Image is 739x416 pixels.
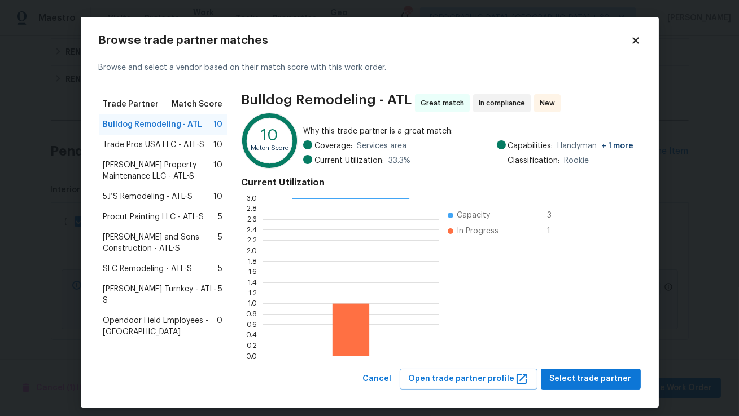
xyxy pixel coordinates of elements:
button: Cancel [358,369,396,390]
span: Great match [421,98,469,109]
text: 2.4 [247,227,257,233]
span: Opendoor Field Employees - [GEOGRAPHIC_DATA] [103,315,217,338]
text: 1.4 [248,279,257,286]
button: Open trade partner profile [400,369,537,390]
text: 1.2 [249,290,257,296]
span: Coverage: [314,140,352,152]
span: Cancel [363,372,392,386]
span: In compliance [479,98,530,109]
span: Classification: [508,155,560,166]
text: 2.0 [247,247,257,254]
h2: Browse trade partner matches [99,35,631,46]
span: 5 [218,284,222,306]
span: Bulldog Remodeling - ATL [241,94,412,112]
div: Browse and select a vendor based on their match score with this work order. [99,48,641,87]
span: + 1 more [602,142,634,150]
span: Open trade partner profile [409,372,528,386]
span: 5 [218,263,222,275]
span: Trade Pros USA LLC - ATL-S [103,139,205,151]
button: Select trade partner [541,369,641,390]
text: 1.8 [248,258,257,265]
text: 3.0 [247,195,257,202]
span: 0 [217,315,222,338]
h4: Current Utilization [241,177,633,188]
span: Handyman [558,140,634,152]
span: 5J’S Remodeling - ATL-S [103,191,193,202]
span: Why this trade partner is a great match: [303,126,634,137]
text: 0.8 [247,311,257,317]
span: [PERSON_NAME] and Sons Construction - ATL-S [103,232,218,254]
span: Current Utilization: [314,155,384,166]
span: Capacity [457,210,490,221]
text: 2.8 [247,205,257,212]
span: 3 [547,210,565,221]
text: 2.6 [248,216,257,223]
span: Capabilities: [508,140,553,152]
text: 0.4 [247,331,257,338]
text: 0.0 [247,353,257,360]
span: Match Score [172,99,222,110]
span: Bulldog Remodeling - ATL [103,119,203,130]
span: 5 [218,232,222,254]
span: Services area [357,140,406,152]
span: 10 [213,160,222,182]
span: 10 [213,119,222,130]
span: 10 [213,191,222,202]
span: Procut Painting LLC - ATL-S [103,211,204,223]
span: Rookie [565,155,589,166]
span: [PERSON_NAME] Property Maintenance LLC - ATL-S [103,160,214,182]
text: 1.6 [249,268,257,275]
text: Match Score [251,145,289,151]
span: 1 [547,225,565,237]
text: 0.6 [247,321,257,328]
span: In Progress [457,225,499,237]
span: 33.3 % [388,155,410,166]
span: SEC Remodeling - ATL-S [103,263,193,275]
span: 10 [213,139,222,151]
text: 2.2 [248,237,257,244]
span: Select trade partner [550,372,632,386]
text: 1.0 [248,300,257,307]
text: 0.2 [247,342,257,349]
span: New [540,98,559,109]
span: Trade Partner [103,99,159,110]
text: 10 [261,128,279,144]
span: [PERSON_NAME] Turnkey - ATL-S [103,284,218,306]
span: 5 [218,211,222,223]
